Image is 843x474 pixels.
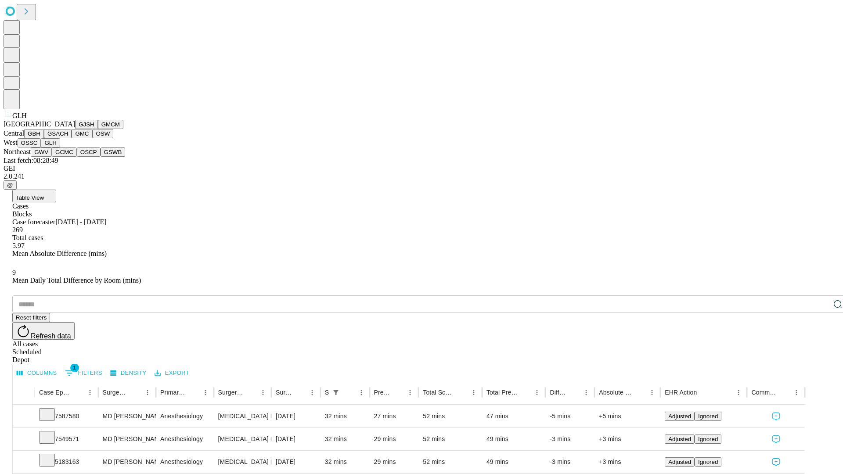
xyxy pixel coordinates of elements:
div: -3 mins [550,451,590,473]
button: GSACH [44,129,72,138]
div: +3 mins [599,451,656,473]
button: GCMC [52,147,77,157]
div: 52 mins [423,428,478,450]
div: Anesthesiology [160,405,209,427]
div: MD [PERSON_NAME] E Md [103,428,151,450]
button: Menu [404,386,416,399]
button: Show filters [330,386,342,399]
button: Menu [646,386,658,399]
div: 1 active filter [330,386,342,399]
button: GJSH [75,120,98,129]
div: 29 mins [374,428,414,450]
button: Menu [468,386,480,399]
button: Sort [634,386,646,399]
button: Export [152,366,191,380]
button: Menu [732,386,745,399]
div: [MEDICAL_DATA] FLEXIBLE PROXIMAL DIAGNOSTIC [218,405,267,427]
div: [DATE] [276,428,316,450]
span: Adjusted [668,436,691,442]
button: Density [108,366,149,380]
div: Total Scheduled Duration [423,389,454,396]
span: Central [4,129,24,137]
div: 32 mins [325,405,365,427]
span: Mean Absolute Difference (mins) [12,250,107,257]
div: +5 mins [599,405,656,427]
div: Case Epic Id [39,389,71,396]
button: Menu [84,386,96,399]
button: Sort [392,386,404,399]
span: [DATE] - [DATE] [55,218,106,226]
div: Scheduled In Room Duration [325,389,329,396]
div: Predicted In Room Duration [374,389,391,396]
div: Surgery Date [276,389,293,396]
button: @ [4,180,17,190]
span: Ignored [698,436,718,442]
span: Case forecaster [12,218,55,226]
button: Sort [698,386,710,399]
button: Menu [790,386,803,399]
div: 7587580 [39,405,94,427]
div: MD [PERSON_NAME] E Md [103,451,151,473]
div: Total Predicted Duration [486,389,518,396]
button: Menu [257,386,269,399]
div: 52 mins [423,405,478,427]
div: Primary Service [160,389,186,396]
button: Reset filters [12,313,50,322]
div: 49 mins [486,428,541,450]
button: Menu [306,386,318,399]
span: @ [7,182,13,188]
button: GBH [24,129,44,138]
button: OSW [93,129,114,138]
button: Sort [455,386,468,399]
span: Adjusted [668,413,691,420]
button: Expand [17,432,30,447]
div: 52 mins [423,451,478,473]
button: Ignored [695,457,721,467]
button: Adjusted [665,412,695,421]
div: Anesthesiology [160,451,209,473]
button: Adjusted [665,457,695,467]
span: 1 [70,363,79,372]
button: Sort [245,386,257,399]
span: West [4,139,18,146]
button: GWV [31,147,52,157]
span: Reset filters [16,314,47,321]
div: 5183163 [39,451,94,473]
div: 27 mins [374,405,414,427]
span: [GEOGRAPHIC_DATA] [4,120,75,128]
span: Last fetch: 08:28:49 [4,157,58,164]
button: Menu [580,386,592,399]
div: Difference [550,389,567,396]
div: +3 mins [599,428,656,450]
button: Select columns [14,366,59,380]
button: OSSC [18,138,41,147]
button: Sort [519,386,531,399]
button: Adjusted [665,434,695,444]
button: Sort [294,386,306,399]
div: Surgery Name [218,389,244,396]
span: 5.97 [12,242,25,249]
span: GLH [12,112,27,119]
button: OSCP [77,147,101,157]
div: MD [PERSON_NAME] E Md [103,405,151,427]
button: Menu [531,386,543,399]
button: Ignored [695,412,721,421]
span: 9 [12,269,16,276]
div: 29 mins [374,451,414,473]
button: GLH [41,138,60,147]
div: [DATE] [276,405,316,427]
button: Sort [187,386,199,399]
div: 47 mins [486,405,541,427]
span: Table View [16,194,44,201]
button: Expand [17,409,30,424]
span: Refresh data [31,332,71,340]
span: Total cases [12,234,43,241]
div: [DATE] [276,451,316,473]
div: Anesthesiology [160,428,209,450]
div: -5 mins [550,405,590,427]
button: Sort [72,386,84,399]
div: 2.0.241 [4,172,839,180]
div: 32 mins [325,451,365,473]
button: GMCM [98,120,123,129]
span: Ignored [698,413,718,420]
